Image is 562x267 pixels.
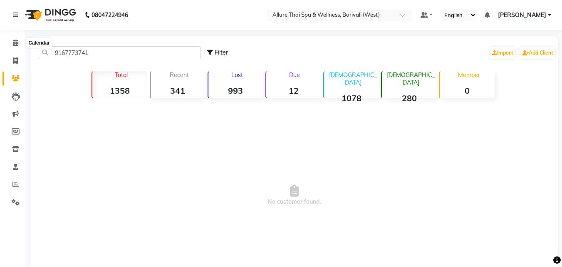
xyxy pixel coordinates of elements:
span: [PERSON_NAME] [498,11,546,20]
strong: 12 [266,85,321,96]
p: Lost [212,71,263,79]
strong: 341 [151,85,205,96]
strong: 993 [208,85,263,96]
p: [DEMOGRAPHIC_DATA] [385,71,436,86]
input: Search by Name/Mobile/Email/Code [39,46,201,59]
b: 08047224946 [92,3,128,27]
a: Import [490,47,515,59]
span: Filter [215,49,228,56]
p: Total [96,71,147,79]
img: logo [21,3,78,27]
div: Calendar [26,38,52,48]
p: Member [443,71,494,79]
strong: 280 [382,93,436,103]
strong: 1078 [324,93,379,103]
strong: 1358 [92,85,147,96]
p: Recent [154,71,205,79]
p: Due [268,71,321,79]
a: Add Client [520,47,555,59]
strong: 0 [440,85,494,96]
p: [DEMOGRAPHIC_DATA] [327,71,379,86]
